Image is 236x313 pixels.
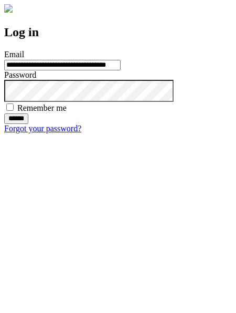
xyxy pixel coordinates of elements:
a: Forgot your password? [4,124,81,133]
label: Remember me [17,103,67,112]
h2: Log in [4,25,232,39]
label: Password [4,70,36,79]
label: Email [4,50,24,59]
img: logo-4e3dc11c47720685a147b03b5a06dd966a58ff35d612b21f08c02c0306f2b779.png [4,4,13,13]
